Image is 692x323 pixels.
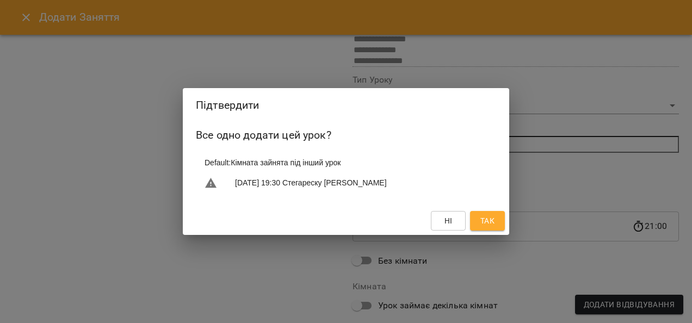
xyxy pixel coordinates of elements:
[196,172,496,194] li: [DATE] 19:30 Стегареску [PERSON_NAME]
[196,127,496,144] h6: Все одно додати цей урок?
[196,153,496,172] li: Default : Кімната зайнята під інший урок
[431,211,466,231] button: Ні
[444,214,453,227] span: Ні
[480,214,495,227] span: Так
[196,97,496,114] h2: Підтвердити
[470,211,505,231] button: Так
